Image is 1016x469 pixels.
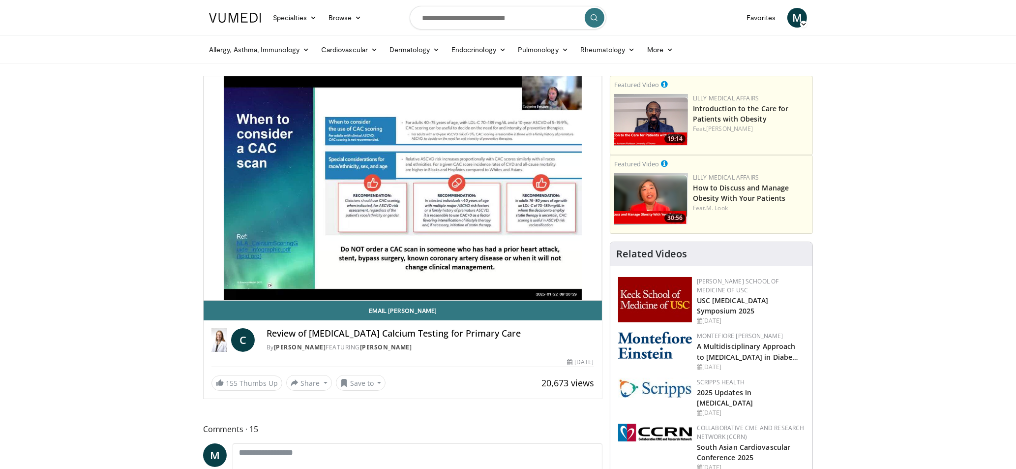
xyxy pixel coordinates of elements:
a: More [641,40,679,60]
a: [PERSON_NAME] [360,343,412,351]
a: Dermatology [384,40,446,60]
a: Rheumatology [574,40,641,60]
a: Allergy, Asthma, Immunology [203,40,315,60]
a: Email [PERSON_NAME] [204,301,602,320]
span: 19:14 [664,134,686,143]
a: Cardiovascular [315,40,384,60]
a: Browse [323,8,368,28]
a: [PERSON_NAME] [274,343,326,351]
span: 155 [226,378,238,388]
span: 20,673 views [541,377,594,389]
a: M. Look [706,204,728,212]
a: Specialties [267,8,323,28]
a: 19:14 [614,94,688,146]
a: [PERSON_NAME] [706,125,753,133]
img: b0142b4c-93a1-4b58-8f91-5265c282693c.png.150x105_q85_autocrop_double_scale_upscale_version-0.2.png [618,332,692,359]
a: Favorites [741,8,781,28]
img: a04ee3ba-8487-4636-b0fb-5e8d268f3737.png.150x105_q85_autocrop_double_scale_upscale_version-0.2.png [618,424,692,441]
a: M [203,443,227,467]
img: VuMedi Logo [209,13,261,23]
a: Montefiore [PERSON_NAME] [697,332,783,340]
video-js: Video Player [204,76,602,301]
div: [DATE] [567,358,594,367]
a: 30:56 [614,173,688,225]
img: 7b941f1f-d101-407a-8bfa-07bd47db01ba.png.150x105_q85_autocrop_double_scale_upscale_version-0.2.jpg [618,277,692,322]
h4: Review of [MEDICAL_DATA] Calcium Testing for Primary Care [267,328,594,339]
a: Endocrinology [446,40,512,60]
span: Comments 15 [203,423,602,436]
div: By FEATURING [267,343,594,352]
a: 155 Thumbs Up [211,375,282,391]
a: Pulmonology [512,40,574,60]
div: Feat. [693,204,808,213]
a: Lilly Medical Affairs [693,173,759,182]
div: [DATE] [697,316,805,325]
img: Dr. Catherine P. Benziger [211,328,227,352]
a: Collaborative CME and Research Network (CCRN) [697,424,805,441]
button: Share [286,375,332,391]
a: A Multidisciplinary Approach to [MEDICAL_DATA] in Diabe… [697,342,799,361]
img: c98a6a29-1ea0-4bd5-8cf5-4d1e188984a7.png.150x105_q85_crop-smart_upscale.png [614,173,688,225]
small: Featured Video [614,80,659,89]
a: Scripps Health [697,378,745,386]
img: acc2e291-ced4-4dd5-b17b-d06994da28f3.png.150x105_q85_crop-smart_upscale.png [614,94,688,146]
input: Search topics, interventions [410,6,606,30]
a: 2025 Updates in [MEDICAL_DATA] [697,388,753,407]
a: [PERSON_NAME] School of Medicine of USC [697,277,779,294]
img: c9f2b0b7-b02a-4276-a72a-b0cbb4230bc1.jpg.150x105_q85_autocrop_double_scale_upscale_version-0.2.jpg [618,378,692,398]
div: [DATE] [697,408,805,417]
a: How to Discuss and Manage Obesity With Your Patients [693,183,789,203]
a: C [231,328,255,352]
span: 30:56 [664,214,686,222]
small: Featured Video [614,159,659,168]
div: [DATE] [697,363,805,372]
button: Save to [336,375,386,391]
a: Introduction to the Care for Patients with Obesity [693,104,789,124]
a: M [787,8,807,28]
div: Feat. [693,125,808,133]
h4: Related Videos [616,248,687,260]
a: USC [MEDICAL_DATA] Symposium 2025 [697,296,769,315]
a: Lilly Medical Affairs [693,94,759,102]
a: South Asian Cardiovascular Conference 2025 [697,442,791,462]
